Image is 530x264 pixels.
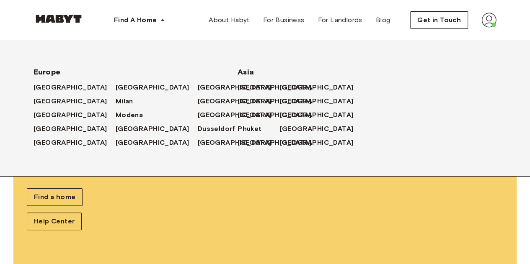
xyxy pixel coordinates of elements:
a: [GEOGRAPHIC_DATA] [198,96,280,106]
span: [GEOGRAPHIC_DATA] [34,110,107,120]
span: [GEOGRAPHIC_DATA] [198,110,271,120]
a: [GEOGRAPHIC_DATA] [198,110,280,120]
a: [GEOGRAPHIC_DATA] [34,82,116,92]
span: Modena [116,110,143,120]
span: [GEOGRAPHIC_DATA] [34,96,107,106]
span: [GEOGRAPHIC_DATA] [198,82,271,92]
span: [GEOGRAPHIC_DATA] [116,82,189,92]
a: [GEOGRAPHIC_DATA] [279,82,362,92]
a: About Habyt [202,12,256,28]
span: [GEOGRAPHIC_DATA] [238,96,311,106]
a: [GEOGRAPHIC_DATA] [116,124,198,134]
a: [GEOGRAPHIC_DATA] [238,110,320,120]
span: [GEOGRAPHIC_DATA] [34,124,107,134]
span: Dusseldorf [198,124,235,134]
a: [GEOGRAPHIC_DATA] [34,124,116,134]
button: Get in Touch [410,11,468,29]
a: [GEOGRAPHIC_DATA] [279,96,362,106]
img: avatar [481,13,496,28]
a: Milan [116,96,142,106]
a: [GEOGRAPHIC_DATA] [198,82,280,92]
a: [GEOGRAPHIC_DATA] [34,96,116,106]
a: Phuket [238,124,270,134]
span: For Business [263,15,305,25]
a: [GEOGRAPHIC_DATA] [116,138,198,148]
a: [GEOGRAPHIC_DATA] [279,110,362,120]
span: [GEOGRAPHIC_DATA] [238,138,311,148]
span: Find a home [34,192,75,202]
span: [GEOGRAPHIC_DATA] [198,138,271,148]
a: Find a home [27,188,83,206]
a: [GEOGRAPHIC_DATA] [116,82,198,92]
a: [GEOGRAPHIC_DATA] [238,96,320,106]
a: [GEOGRAPHIC_DATA] [238,82,320,92]
a: [GEOGRAPHIC_DATA] [279,138,362,148]
span: Blog [376,15,390,25]
span: [GEOGRAPHIC_DATA] [34,138,107,148]
a: Help Center [27,213,82,230]
a: [GEOGRAPHIC_DATA] [34,138,116,148]
span: Europe [34,67,211,77]
a: For Landlords [311,12,369,28]
a: Dusseldorf [198,124,244,134]
button: Find A Home [107,12,172,28]
span: Get in Touch [417,15,461,25]
span: For Landlords [318,15,362,25]
span: [GEOGRAPHIC_DATA] [116,124,189,134]
span: [GEOGRAPHIC_DATA] [279,124,353,134]
span: [GEOGRAPHIC_DATA] [34,82,107,92]
a: [GEOGRAPHIC_DATA] [34,110,116,120]
a: [GEOGRAPHIC_DATA] [279,124,362,134]
a: For Business [256,12,311,28]
a: [GEOGRAPHIC_DATA] [238,138,320,148]
img: Habyt [34,15,84,23]
span: [GEOGRAPHIC_DATA] [238,82,311,92]
span: [GEOGRAPHIC_DATA] [198,96,271,106]
span: [GEOGRAPHIC_DATA] [116,138,189,148]
a: Modena [116,110,151,120]
a: [GEOGRAPHIC_DATA] [198,138,280,148]
span: [GEOGRAPHIC_DATA] [238,110,311,120]
span: Find A Home [114,15,157,25]
span: Phuket [238,124,261,134]
span: Milan [116,96,133,106]
span: Help Center [34,216,75,226]
span: About Habyt [209,15,249,25]
a: Blog [369,12,397,28]
span: Asia [238,67,292,77]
